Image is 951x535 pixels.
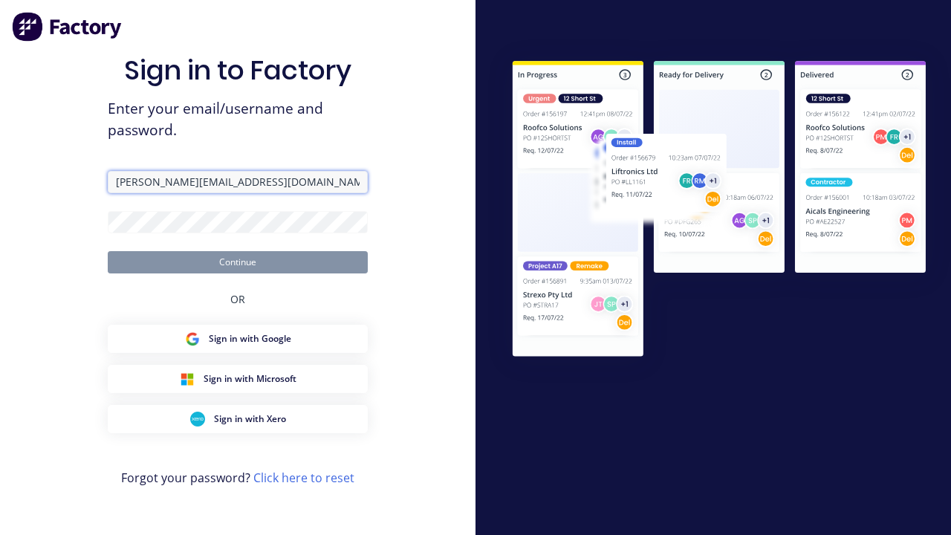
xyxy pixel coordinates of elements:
span: Enter your email/username and password. [108,98,368,141]
img: Microsoft Sign in [180,372,195,386]
img: Sign in [487,38,951,383]
div: OR [230,273,245,325]
button: Google Sign inSign in with Google [108,325,368,353]
input: Email/Username [108,171,368,193]
button: Microsoft Sign inSign in with Microsoft [108,365,368,393]
a: Click here to reset [253,470,354,486]
span: Sign in with Xero [214,412,286,426]
span: Sign in with Google [209,332,291,346]
h1: Sign in to Factory [124,54,351,86]
img: Factory [12,12,123,42]
button: Continue [108,251,368,273]
span: Forgot your password? [121,469,354,487]
img: Xero Sign in [190,412,205,427]
button: Xero Sign inSign in with Xero [108,405,368,433]
img: Google Sign in [185,331,200,346]
span: Sign in with Microsoft [204,372,296,386]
